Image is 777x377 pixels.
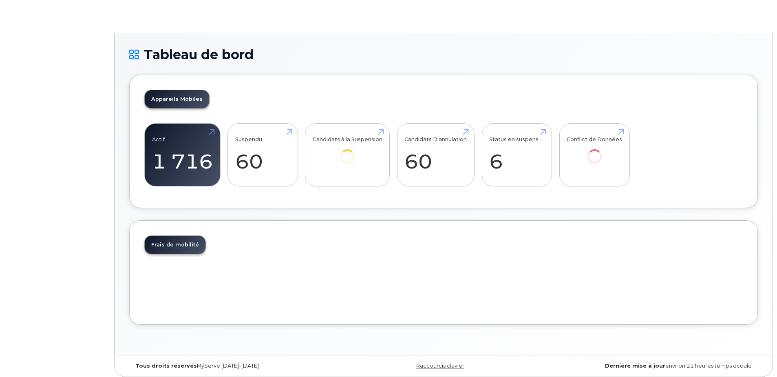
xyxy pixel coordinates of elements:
[235,128,290,182] a: Suspendu 60
[135,363,197,369] strong: Tous droits réservés
[152,128,213,182] a: Actif 1 716
[129,47,758,62] h1: Tableau de bord
[129,363,339,369] div: MyServe [DATE]–[DATE]
[416,363,464,369] a: Raccourcis clavier
[567,128,622,175] a: Conflict de Données
[145,236,205,254] a: Frais de mobilité
[605,363,665,369] strong: Dernière mise à jour
[145,90,209,108] a: Appareils Mobiles
[404,128,467,182] a: Candidats D'annulation 60
[548,363,758,369] div: environ 21 heures temps écoulé
[489,128,544,182] a: Status en suspens 6
[313,128,382,175] a: Candidats à la Suspension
